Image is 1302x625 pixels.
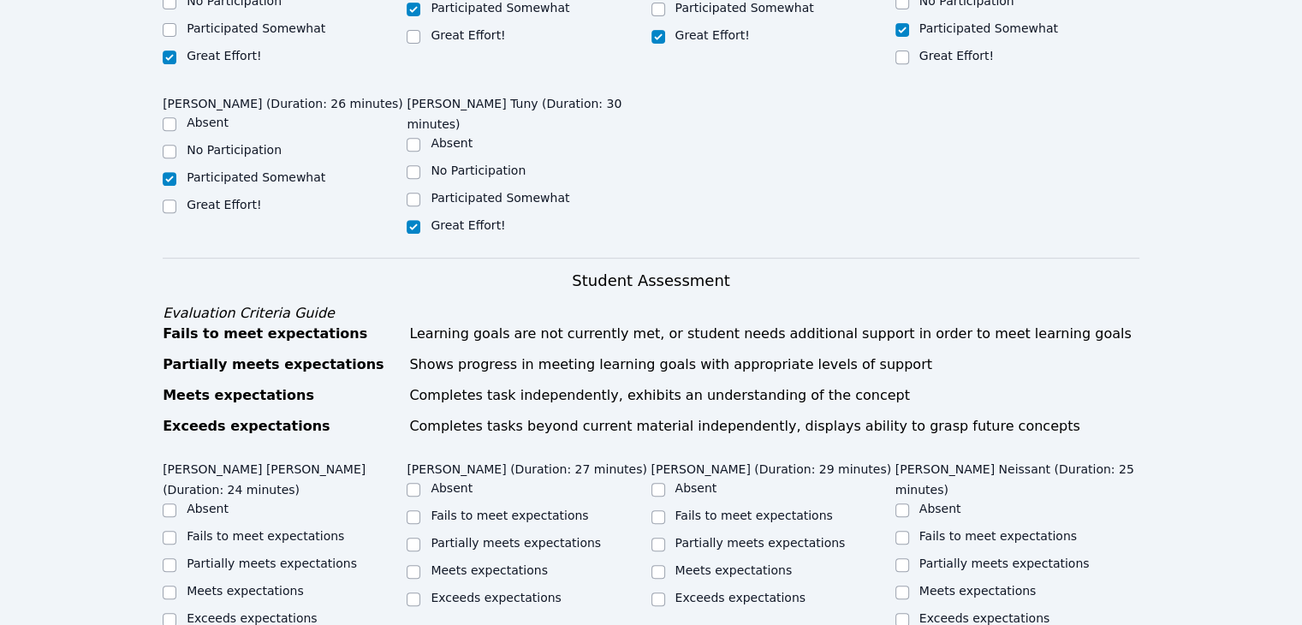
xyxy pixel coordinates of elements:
label: Meets expectations [675,563,793,577]
label: Exceeds expectations [431,591,561,604]
label: Absent [431,481,473,495]
label: Participated Somewhat [675,1,814,15]
label: Partially meets expectations [431,536,601,550]
label: Meets expectations [187,584,304,598]
div: Shows progress in meeting learning goals with appropriate levels of support [409,354,1139,375]
label: Meets expectations [431,563,548,577]
label: No Participation [431,164,526,177]
label: Partially meets expectations [919,557,1090,570]
label: Exceeds expectations [675,591,806,604]
label: Fails to meet expectations [187,529,344,543]
label: Absent [919,502,961,515]
label: Great Effort! [675,28,750,42]
label: Absent [675,481,717,495]
legend: [PERSON_NAME] Tuny (Duration: 30 minutes) [407,88,651,134]
div: Exceeds expectations [163,416,399,437]
label: Exceeds expectations [187,611,317,625]
label: Absent [431,136,473,150]
label: Absent [187,502,229,515]
div: Evaluation Criteria Guide [163,303,1139,324]
div: Completes task independently, exhibits an understanding of the concept [409,385,1139,406]
label: Meets expectations [919,584,1037,598]
label: Partially meets expectations [675,536,846,550]
label: Great Effort! [187,198,261,211]
label: Participated Somewhat [431,191,569,205]
label: Fails to meet expectations [431,509,588,522]
div: Learning goals are not currently met, or student needs additional support in order to meet learni... [409,324,1139,344]
legend: [PERSON_NAME] (Duration: 29 minutes) [651,454,892,479]
label: Fails to meet expectations [675,509,833,522]
label: Participated Somewhat [919,21,1058,35]
label: Great Effort! [187,49,261,62]
label: Partially meets expectations [187,557,357,570]
label: Exceeds expectations [919,611,1049,625]
div: Meets expectations [163,385,399,406]
legend: [PERSON_NAME] Neissant (Duration: 25 minutes) [895,454,1139,500]
div: Completes tasks beyond current material independently, displays ability to grasp future concepts [409,416,1139,437]
div: Fails to meet expectations [163,324,399,344]
label: Absent [187,116,229,129]
label: No Participation [187,143,282,157]
div: Partially meets expectations [163,354,399,375]
legend: [PERSON_NAME] [PERSON_NAME] (Duration: 24 minutes) [163,454,407,500]
label: Great Effort! [919,49,994,62]
label: Participated Somewhat [187,170,325,184]
label: Fails to meet expectations [919,529,1077,543]
label: Participated Somewhat [187,21,325,35]
legend: [PERSON_NAME] (Duration: 26 minutes) [163,88,403,114]
label: Great Effort! [431,218,505,232]
label: Great Effort! [431,28,505,42]
h3: Student Assessment [163,269,1139,293]
legend: [PERSON_NAME] (Duration: 27 minutes) [407,454,647,479]
label: Participated Somewhat [431,1,569,15]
